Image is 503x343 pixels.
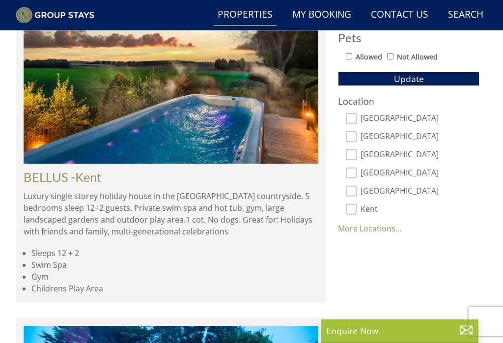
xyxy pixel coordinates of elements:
[338,31,479,44] h3: Pets
[361,150,479,161] label: [GEOGRAPHIC_DATA]
[288,4,355,26] a: My Booking
[31,271,318,283] li: Gym
[326,324,474,337] p: Enquire Now
[16,7,94,24] img: Group Stays
[24,190,318,237] p: Luxury single storey holiday house in the [GEOGRAPHIC_DATA] countryside. 5 bedrooms sleep 12+2 gu...
[361,168,479,179] label: [GEOGRAPHIC_DATA]
[397,52,438,62] label: Not Allowed
[361,186,479,197] label: [GEOGRAPHIC_DATA]
[24,170,68,184] a: BELLUS
[394,73,424,85] span: Update
[338,72,479,86] button: Update
[444,4,487,26] a: Search
[356,52,382,62] label: Allowed
[31,259,318,271] li: Swim Spa
[367,4,432,26] a: Contact Us
[361,114,479,124] label: [GEOGRAPHIC_DATA]
[361,204,479,215] label: Kent
[361,132,479,143] label: [GEOGRAPHIC_DATA]
[71,170,102,184] span: -
[338,223,401,234] a: More Locations...
[214,4,277,26] a: Properties
[338,96,479,106] h3: Location
[31,283,318,294] li: Childrens Play Area
[31,247,318,259] li: Sleeps 12 + 2
[75,170,102,184] a: Kent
